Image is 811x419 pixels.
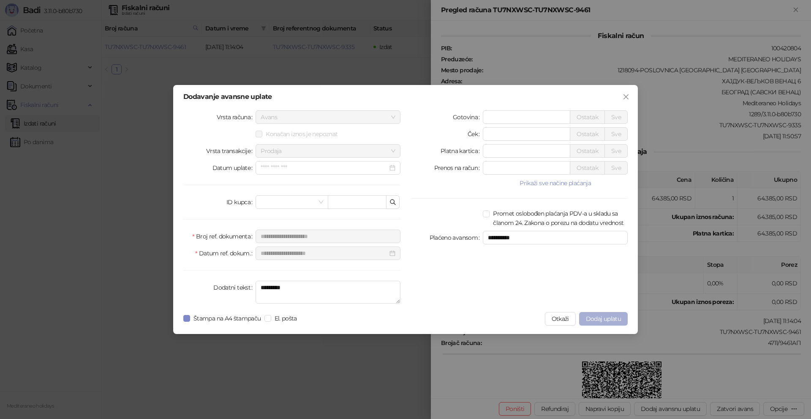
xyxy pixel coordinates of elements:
span: Promet oslobođen plaćanja PDV-a u skladu sa članom 24. Zakona o porezu na dodatu vrednost [490,209,628,227]
button: Sve [604,144,628,158]
button: Sve [604,127,628,141]
label: Ček [468,127,483,141]
button: Ostatak [570,161,605,175]
button: Otkaži [545,312,576,326]
button: Close [619,90,633,104]
span: El. pošta [271,314,300,323]
div: Dodavanje avansne uplate [183,93,628,100]
label: Prenos na račun [434,161,483,175]
label: Dodatni tekst [213,281,256,294]
span: Prodaja [261,145,395,157]
label: Vrsta računa [217,110,256,124]
span: close [623,93,629,100]
span: Avans [261,111,395,123]
span: Štampa na A4 štampaču [190,314,264,323]
textarea: Dodatni tekst [256,281,400,304]
button: Sve [604,110,628,124]
input: Broj ref. dokumenta [256,230,400,243]
label: Datum uplate [212,161,256,175]
button: Dodaj uplatu [579,312,628,326]
span: Konačan iznos je nepoznat [262,129,341,139]
label: ID kupca [226,195,256,209]
button: Sve [604,161,628,175]
span: Zatvori [619,93,633,100]
input: Datum uplate [261,163,388,173]
button: Ostatak [570,110,605,124]
button: Ostatak [570,144,605,158]
span: Dodaj uplatu [586,315,621,323]
label: Datum ref. dokum. [195,246,256,260]
button: Ostatak [570,127,605,141]
label: Gotovina [453,110,483,124]
label: Plaćeno avansom [430,231,483,244]
label: Platna kartica [441,144,483,158]
button: Prikaži sve načine plaćanja [483,178,628,188]
label: Broj ref. dokumenta [192,230,256,243]
input: Datum ref. dokum. [261,249,388,258]
label: Vrsta transakcije [206,144,256,158]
